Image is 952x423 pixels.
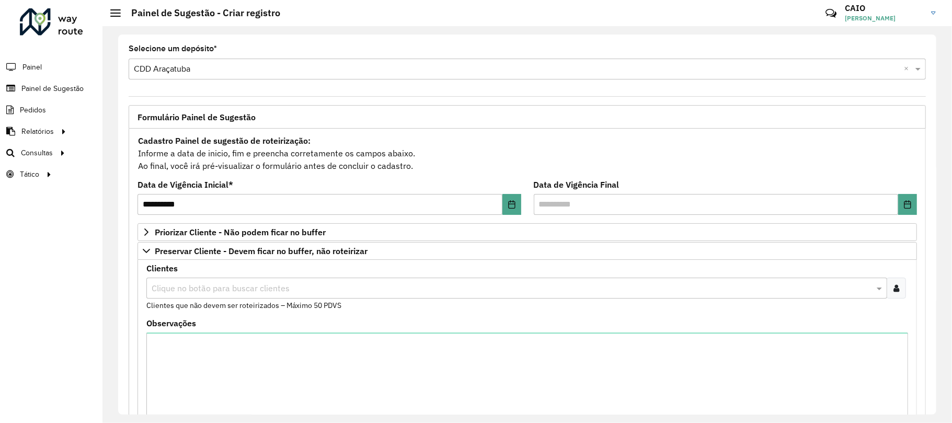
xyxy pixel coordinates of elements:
[502,194,521,215] button: Choose Date
[137,178,233,191] label: Data de Vigência Inicial
[155,247,368,255] span: Preservar Cliente - Devem ficar no buffer, não roteirizar
[137,242,917,260] a: Preservar Cliente - Devem ficar no buffer, não roteirizar
[129,42,217,55] label: Selecione um depósito
[146,317,196,329] label: Observações
[845,14,923,23] span: [PERSON_NAME]
[137,113,256,121] span: Formulário Painel de Sugestão
[137,223,917,241] a: Priorizar Cliente - Não podem ficar no buffer
[146,262,178,275] label: Clientes
[20,105,46,116] span: Pedidos
[898,194,917,215] button: Choose Date
[20,169,39,180] span: Tático
[22,62,42,73] span: Painel
[904,63,913,75] span: Clear all
[146,301,341,310] small: Clientes que não devem ser roteirizados – Máximo 50 PDVS
[845,3,923,13] h3: CAIO
[820,2,842,25] a: Contato Rápido
[155,228,326,236] span: Priorizar Cliente - Não podem ficar no buffer
[534,178,620,191] label: Data de Vigência Final
[21,126,54,137] span: Relatórios
[121,7,280,19] h2: Painel de Sugestão - Criar registro
[138,135,311,146] strong: Cadastro Painel de sugestão de roteirização:
[21,147,53,158] span: Consultas
[21,83,84,94] span: Painel de Sugestão
[137,134,917,173] div: Informe a data de inicio, fim e preencha corretamente os campos abaixo. Ao final, você irá pré-vi...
